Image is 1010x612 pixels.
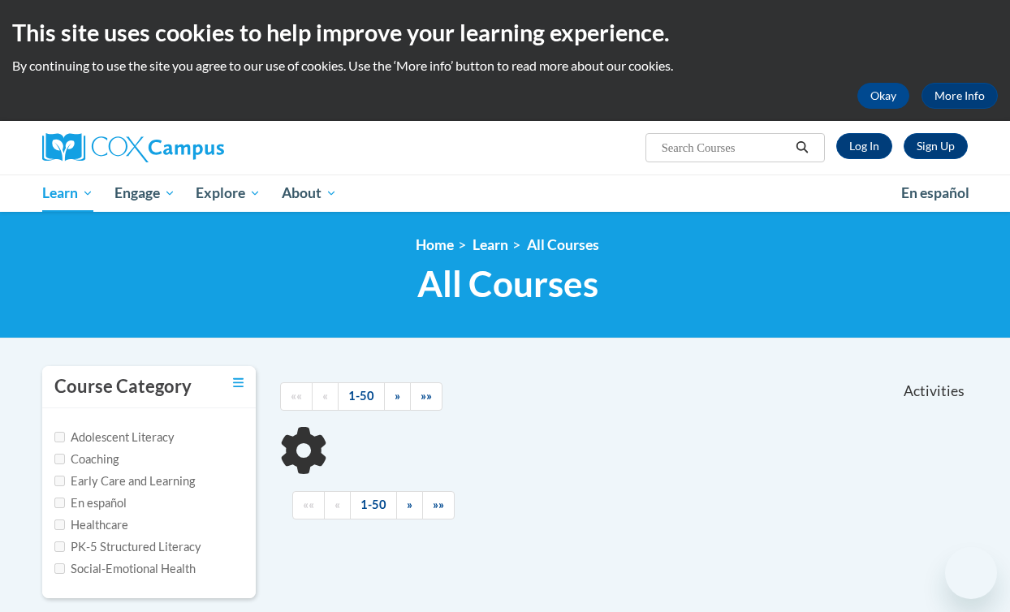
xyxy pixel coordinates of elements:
[836,133,892,159] a: Log In
[312,382,339,411] a: Previous
[395,389,400,403] span: »
[945,547,997,599] iframe: Button to launch messaging window
[54,519,65,530] input: Checkbox for Options
[901,184,969,201] span: En español
[42,183,93,203] span: Learn
[114,183,175,203] span: Engage
[282,183,337,203] span: About
[350,491,397,519] a: 1-50
[280,382,313,411] a: Begining
[54,563,65,574] input: Checkbox for Options
[338,382,385,411] a: 1-50
[185,175,271,212] a: Explore
[417,262,598,305] span: All Courses
[32,175,104,212] a: Learn
[410,382,442,411] a: End
[54,374,192,399] h3: Course Category
[292,491,325,519] a: Begining
[857,83,909,109] button: Okay
[54,494,127,512] label: En español
[416,236,454,253] a: Home
[54,498,65,508] input: Checkbox for Options
[904,133,968,159] a: Register
[922,83,998,109] a: More Info
[303,498,314,511] span: ««
[790,138,814,157] button: Search
[54,450,119,468] label: Coaching
[407,498,412,511] span: »
[30,175,980,212] div: Main menu
[324,491,351,519] a: Previous
[421,389,432,403] span: »»
[196,183,261,203] span: Explore
[54,541,65,552] input: Checkbox for Options
[660,138,790,157] input: Search Courses
[233,374,244,392] a: Toggle collapse
[54,472,195,490] label: Early Care and Learning
[335,498,340,511] span: «
[12,57,998,75] p: By continuing to use the site you agree to our use of cookies. Use the ‘More info’ button to read...
[433,498,444,511] span: »»
[422,491,455,519] a: End
[54,432,65,442] input: Checkbox for Options
[104,175,186,212] a: Engage
[54,476,65,486] input: Checkbox for Options
[527,236,599,253] a: All Courses
[54,516,128,534] label: Healthcare
[54,429,175,446] label: Adolescent Literacy
[891,176,980,210] a: En español
[54,454,65,464] input: Checkbox for Options
[271,175,347,212] a: About
[291,389,302,403] span: ««
[12,16,998,49] h2: This site uses cookies to help improve your learning experience.
[396,491,423,519] a: Next
[384,382,411,411] a: Next
[42,133,335,162] a: Cox Campus
[42,133,224,162] img: Cox Campus
[473,236,508,253] a: Learn
[904,382,965,400] span: Activities
[54,560,196,578] label: Social-Emotional Health
[322,389,328,403] span: «
[54,538,201,556] label: PK-5 Structured Literacy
